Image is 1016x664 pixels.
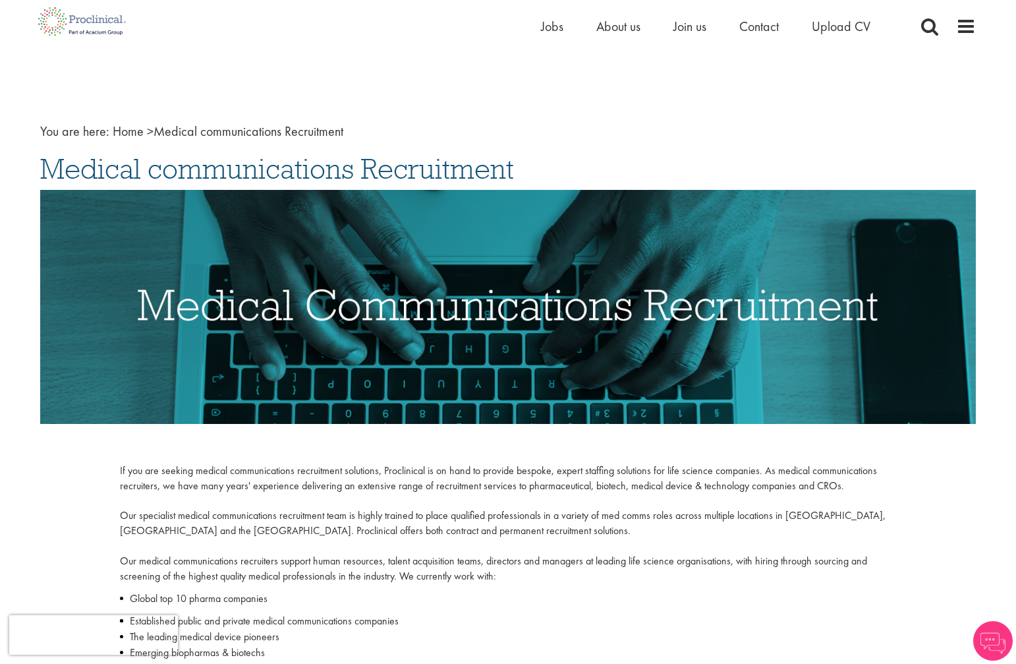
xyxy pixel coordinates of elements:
[120,464,896,584] p: If you are seeking medical communications recruitment solutions, Proclinical is on hand to provid...
[541,18,563,35] a: Jobs
[40,151,514,187] span: Medical communications Recruitment
[40,190,976,424] img: Medical Communication Recruitment
[9,615,178,655] iframe: reCAPTCHA
[120,645,896,661] li: Emerging biopharmas & biotechs
[120,613,896,629] li: Established public and private medical communications companies
[812,18,870,35] a: Upload CV
[673,18,706,35] a: Join us
[739,18,779,35] a: Contact
[147,123,154,140] span: >
[113,123,343,140] span: Medical communications Recruitment
[973,621,1013,661] img: Chatbot
[596,18,640,35] a: About us
[120,629,896,645] li: The leading medical device pioneers
[113,123,144,140] a: breadcrumb link to Home
[120,591,896,607] li: Global top 10 pharma companies
[40,123,109,140] span: You are here:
